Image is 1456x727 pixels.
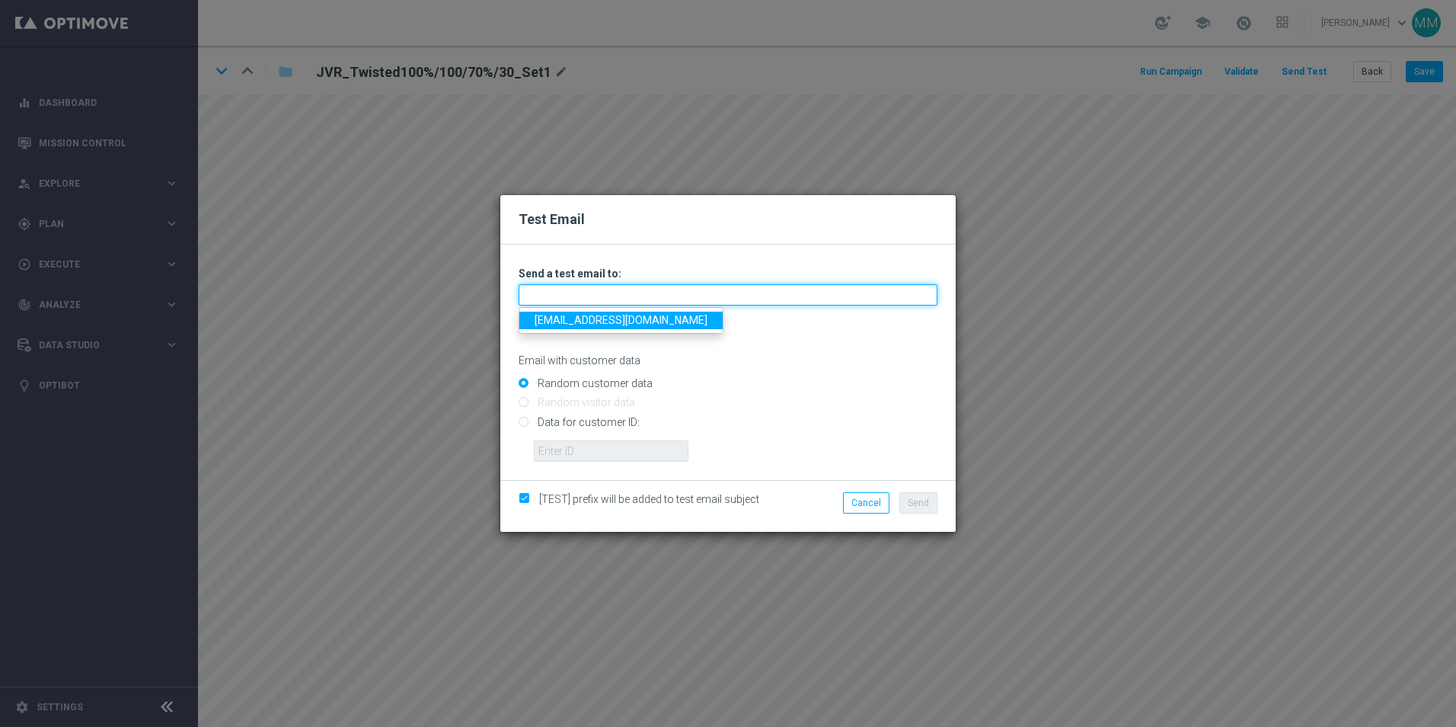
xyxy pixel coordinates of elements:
a: [EMAIL_ADDRESS][DOMAIN_NAME] [519,312,723,329]
p: Separate multiple addresses with commas [519,309,937,323]
h2: Test Email [519,210,937,229]
button: Send [899,492,937,514]
span: Send [908,498,929,508]
button: Cancel [843,492,889,514]
span: [TEST] prefix will be added to test email subject [539,493,759,505]
input: Enter ID [534,440,688,462]
p: Email with customer data [519,354,937,367]
h3: Send a test email to: [519,267,937,280]
label: Random customer data [534,376,653,390]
